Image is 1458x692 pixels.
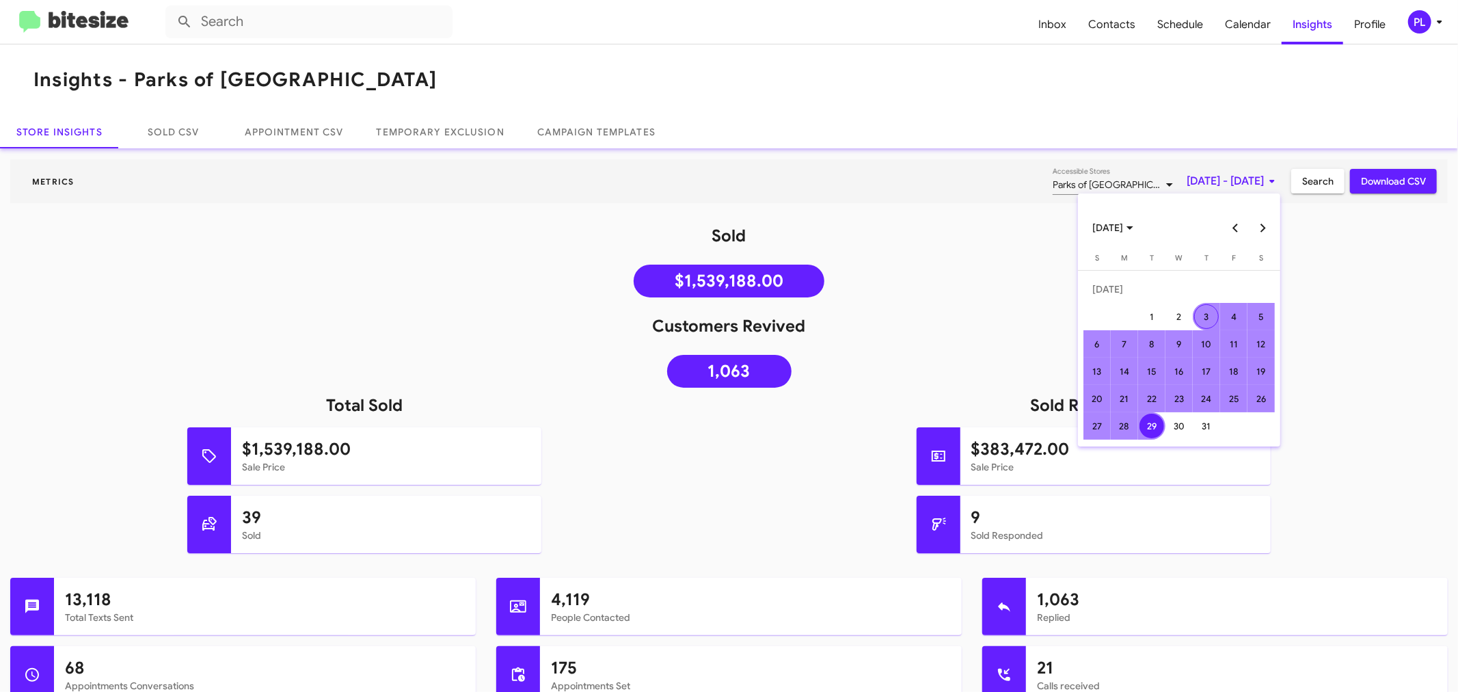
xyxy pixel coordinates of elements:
[1249,386,1273,411] div: 26
[1139,359,1164,384] div: 15
[1222,214,1250,241] button: Previous month
[1167,414,1191,438] div: 30
[1111,330,1138,358] td: July 7, 2025
[1221,359,1246,384] div: 18
[1194,386,1219,411] div: 24
[1083,330,1111,358] td: July 6, 2025
[1221,386,1246,411] div: 25
[1221,332,1246,356] div: 11
[1220,303,1247,330] td: July 4, 2025
[1092,215,1133,240] span: [DATE]
[1194,304,1219,329] div: 3
[1249,304,1273,329] div: 5
[1083,251,1111,270] th: Sunday
[1138,303,1165,330] td: July 1, 2025
[1247,385,1275,412] td: July 26, 2025
[1111,251,1138,270] th: Monday
[1165,330,1193,358] td: July 9, 2025
[1249,332,1273,356] div: 12
[1193,303,1220,330] td: July 3, 2025
[1083,276,1275,303] td: [DATE]
[1247,303,1275,330] td: July 5, 2025
[1165,412,1193,440] td: July 30, 2025
[1165,303,1193,330] td: July 2, 2025
[1111,358,1138,385] td: July 14, 2025
[1221,304,1246,329] div: 4
[1139,414,1164,438] div: 29
[1247,358,1275,385] td: July 19, 2025
[1081,214,1144,241] button: Choose month and year
[1193,412,1220,440] td: July 31, 2025
[1139,304,1164,329] div: 1
[1111,412,1138,440] td: July 28, 2025
[1083,412,1111,440] td: July 27, 2025
[1085,359,1109,384] div: 13
[1194,332,1219,356] div: 10
[1112,386,1137,411] div: 21
[1085,332,1109,356] div: 6
[1167,359,1191,384] div: 16
[1165,385,1193,412] td: July 23, 2025
[1111,385,1138,412] td: July 21, 2025
[1247,251,1275,270] th: Saturday
[1194,414,1219,438] div: 31
[1220,330,1247,358] td: July 11, 2025
[1194,359,1219,384] div: 17
[1249,359,1273,384] div: 19
[1165,358,1193,385] td: July 16, 2025
[1167,332,1191,356] div: 9
[1220,358,1247,385] td: July 18, 2025
[1138,358,1165,385] td: July 15, 2025
[1138,251,1165,270] th: Tuesday
[1112,332,1137,356] div: 7
[1083,358,1111,385] td: July 13, 2025
[1193,358,1220,385] td: July 17, 2025
[1193,251,1220,270] th: Thursday
[1165,251,1193,270] th: Wednesday
[1167,304,1191,329] div: 2
[1138,330,1165,358] td: July 8, 2025
[1139,332,1164,356] div: 8
[1250,214,1277,241] button: Next month
[1112,359,1137,384] div: 14
[1083,385,1111,412] td: July 20, 2025
[1193,330,1220,358] td: July 10, 2025
[1139,386,1164,411] div: 22
[1112,414,1137,438] div: 28
[1220,385,1247,412] td: July 25, 2025
[1220,251,1247,270] th: Friday
[1247,330,1275,358] td: July 12, 2025
[1085,414,1109,438] div: 27
[1138,412,1165,440] td: July 29, 2025
[1085,386,1109,411] div: 20
[1167,386,1191,411] div: 23
[1193,385,1220,412] td: July 24, 2025
[1138,385,1165,412] td: July 22, 2025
